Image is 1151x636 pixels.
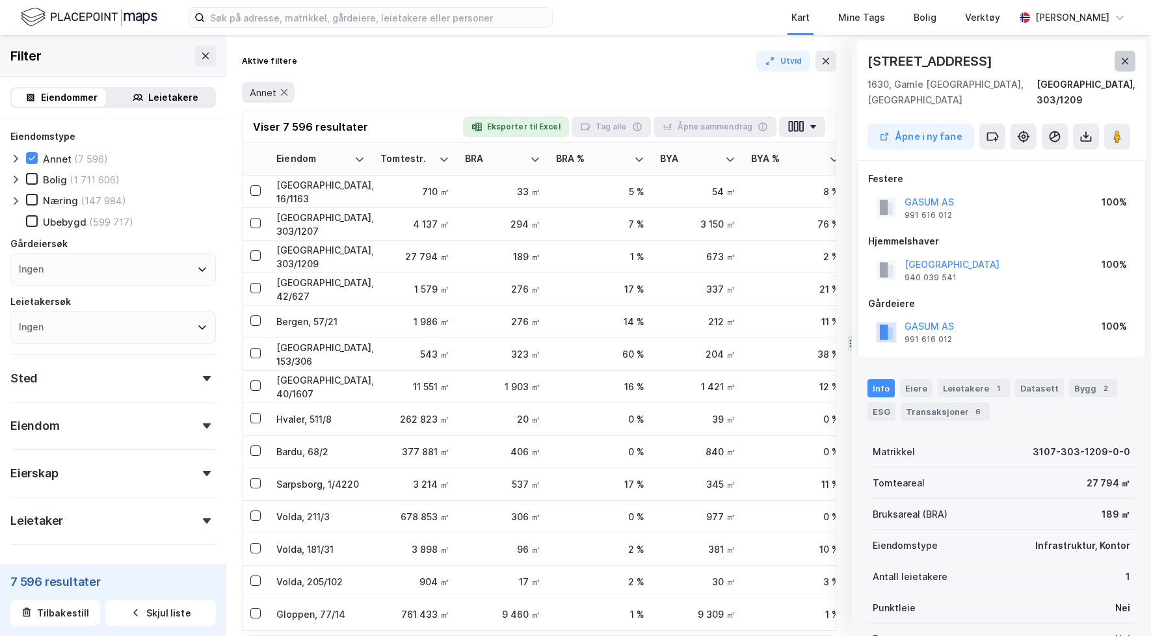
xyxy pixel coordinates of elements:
div: Eiendom [276,153,349,165]
div: 12 % [751,380,840,393]
div: [GEOGRAPHIC_DATA], 40/1607 [276,373,365,401]
div: 991 616 012 [905,334,952,345]
div: Eiendomstype [873,538,938,553]
div: 7 596 resultater [10,574,216,589]
div: 377 881 ㎡ [380,445,449,458]
div: 54 ㎡ [660,185,735,198]
div: 9 309 ㎡ [660,607,735,621]
div: 11 % [751,477,840,491]
div: Gårdeiersøk [10,236,68,252]
div: 204 ㎡ [660,347,735,361]
button: Eksporter til Excel [463,116,569,137]
div: 306 ㎡ [465,510,540,523]
div: Eiendommer [41,90,98,105]
div: Bolig [43,174,67,186]
div: Matrikkel [873,444,915,460]
div: Leietakere [148,90,198,105]
span: Annet [250,86,276,99]
div: Ingen [19,319,44,335]
div: 27 794 ㎡ [380,250,449,263]
div: 11 551 ㎡ [380,380,449,393]
div: 10 % [751,542,840,556]
div: Bergen, 57/21 [276,315,365,328]
div: 0 % [751,412,840,426]
div: Kart [791,10,810,25]
div: 9 460 ㎡ [465,607,540,621]
div: 1 % [556,250,644,263]
div: 1 % [556,607,644,621]
div: BRA [465,153,525,165]
div: 0 % [751,510,840,523]
div: Hvaler, 511/8 [276,412,365,426]
div: 0 % [556,412,644,426]
button: Åpne i ny fane [867,124,974,150]
div: 38 % [751,347,840,361]
div: (1 711 606) [70,174,120,186]
div: [GEOGRAPHIC_DATA], 303/1207 [276,211,365,238]
div: 96 ㎡ [465,542,540,556]
div: Eiendom [10,418,60,434]
div: 345 ㎡ [660,477,735,491]
div: Datasett [1015,379,1064,397]
div: 3 898 ㎡ [380,542,449,556]
iframe: Chat Widget [1086,574,1151,636]
div: [GEOGRAPHIC_DATA], 153/306 [276,341,365,368]
div: 3 214 ㎡ [380,477,449,491]
div: Bruksareal (BRA) [873,507,947,522]
div: 537 ㎡ [465,477,540,491]
div: 8 % [751,185,840,198]
div: 20 ㎡ [465,412,540,426]
div: 381 ㎡ [660,542,735,556]
div: Filter [10,46,42,66]
div: 904 ㎡ [380,575,449,589]
div: 76 % [751,217,840,231]
div: 678 853 ㎡ [380,510,449,523]
div: Bardu, 68/2 [276,445,365,458]
div: 60 % [556,347,644,361]
div: 39 ㎡ [660,412,735,426]
div: ESG [10,561,33,576]
div: Viser 7 596 resultater [253,119,368,135]
div: 761 433 ㎡ [380,607,449,621]
div: Tomtestr. [380,153,434,165]
div: Info [867,379,895,397]
div: 3 150 ㎡ [660,217,735,231]
div: Punktleie [873,600,916,616]
div: 14 % [556,315,644,328]
div: ESG [867,403,895,421]
div: Eierskap [10,466,58,481]
div: Kontrollprogram for chat [1086,574,1151,636]
div: 189 ㎡ [465,250,540,263]
div: Leietakere [938,379,1010,397]
div: BYA % [751,153,824,165]
div: Ubebygd [43,216,86,228]
div: 2 % [556,575,644,589]
div: 1 % [751,607,840,621]
div: 7 % [556,217,644,231]
div: 940 039 541 [905,272,957,283]
div: Ingen [19,261,44,277]
div: Annet [43,153,72,165]
div: 991 616 012 [905,210,952,220]
div: [PERSON_NAME] [1035,10,1109,25]
div: 1 903 ㎡ [465,380,540,393]
div: 1 579 ㎡ [380,282,449,296]
div: Mine Tags [838,10,885,25]
div: 2 % [751,250,840,263]
div: [GEOGRAPHIC_DATA], 42/627 [276,276,365,303]
button: Skjul liste [105,600,216,626]
div: 276 ㎡ [465,315,540,328]
div: 0 % [556,510,644,523]
div: 212 ㎡ [660,315,735,328]
div: 673 ㎡ [660,250,735,263]
div: 406 ㎡ [465,445,540,458]
div: Aktive filtere [242,56,297,66]
button: Tilbakestill [10,600,100,626]
div: Tomteareal [873,475,925,491]
div: 1 [1126,569,1130,585]
div: 543 ㎡ [380,347,449,361]
div: 100% [1102,319,1127,334]
div: (7 596) [74,153,108,165]
div: (147 984) [81,194,126,207]
div: Næring [43,194,78,207]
